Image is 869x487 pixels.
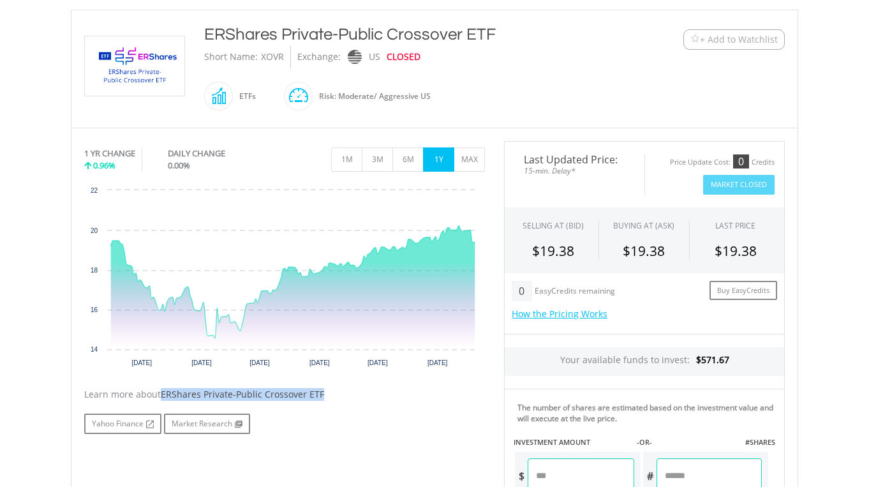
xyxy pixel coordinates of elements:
span: Last Updated Price: [514,154,635,165]
span: 0.00% [168,160,190,171]
button: 3M [362,147,393,172]
img: nasdaq.png [348,50,362,64]
div: Price Update Cost: [670,158,731,167]
button: MAX [454,147,485,172]
label: INVESTMENT AMOUNT [514,437,590,447]
a: How the Pricing Works [512,308,607,320]
div: Short Name: [204,46,258,68]
text: 20 [91,227,98,234]
div: US [369,46,380,68]
span: $571.67 [696,354,729,366]
text: [DATE] [249,359,270,366]
label: -OR- [637,437,652,447]
text: [DATE] [131,359,152,366]
div: Your available funds to invest: [505,347,784,376]
text: [DATE] [427,359,448,366]
div: Risk: Moderate/ Aggressive US [313,81,431,112]
div: Exchange: [297,46,341,68]
div: 1 YR CHANGE [84,147,135,160]
div: LAST PRICE [715,220,755,231]
text: 18 [91,267,98,274]
a: Market Research [164,414,250,434]
a: Buy EasyCredits [709,281,777,301]
div: SELLING AT (BID) [523,220,584,231]
button: 6M [392,147,424,172]
text: [DATE] [309,359,330,366]
button: Market Closed [703,175,775,195]
span: ERShares Private-Public Crossover ETF [161,388,324,400]
text: 14 [91,346,98,353]
img: Watchlist [690,34,700,44]
a: Yahoo Finance [84,414,161,434]
button: 1Y [423,147,454,172]
span: 0.96% [93,160,115,171]
img: EQU.US.XOVR.png [87,36,182,96]
span: $19.38 [715,242,757,260]
div: DAILY CHANGE [168,147,268,160]
div: The number of shares are estimated based on the investment value and will execute at the live price. [517,402,779,424]
div: Credits [752,158,775,167]
span: 15-min. Delay* [514,165,635,177]
button: 1M [331,147,362,172]
button: Watchlist + Add to Watchlist [683,29,785,50]
span: + Add to Watchlist [700,33,778,46]
div: EasyCredits remaining [535,287,615,297]
div: ERShares Private-Public Crossover ETF [204,23,605,46]
span: BUYING AT (ASK) [613,220,674,231]
span: $19.38 [623,242,665,260]
div: 0 [512,281,531,301]
div: Learn more about [84,388,485,401]
div: ETFs [233,81,256,112]
div: CLOSED [387,46,420,68]
text: 16 [91,306,98,313]
label: #SHARES [745,437,775,447]
div: XOVR [261,46,284,68]
div: 0 [733,154,749,169]
span: $19.38 [532,242,574,260]
svg: Interactive chart [84,184,485,375]
text: [DATE] [368,359,388,366]
text: 22 [91,187,98,194]
div: Chart. Highcharts interactive chart. [84,184,485,375]
text: [DATE] [191,359,212,366]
